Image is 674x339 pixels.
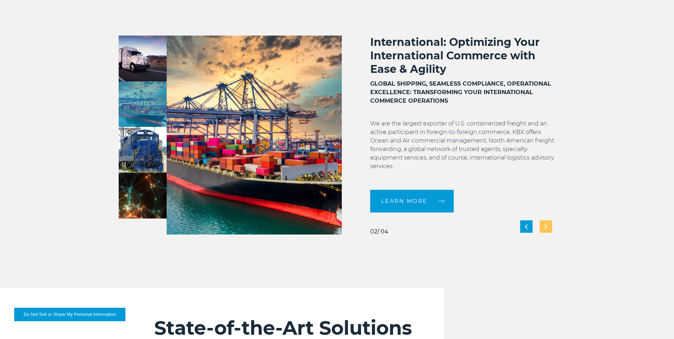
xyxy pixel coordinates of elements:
[520,220,533,233] div: Previous slide
[370,36,556,76] h2: International: Optimizing Your International Commerce with Ease & Agility
[370,229,388,235] div: / 04
[167,36,342,235] img: Ocean and Air Commercial Management
[381,198,427,204] span: LEARN MORE
[525,224,528,229] img: previous slide
[119,36,167,81] img: Transportation management services
[370,190,454,212] a: LEARN MORE arrow arrow
[370,119,556,179] p: We are the largest exporter of U.S. containerized freight and an active participant in foreign-to...
[370,228,377,235] span: 02
[119,127,167,173] img: Improving Rail Logistics
[540,220,552,233] div: Next slide
[119,173,167,219] img: Innovative Freight Logistics with Advanced Technology Solutions
[544,224,547,229] img: next slide
[14,308,125,321] button: Do Not Sell or Share My Personal Information
[370,80,556,105] h3: GLOBAL SHIPPING, SEAMLESS COMPLIANCE, OPERATIONAL EXCELLENCE: TRANSFORMING YOUR INTERNATIONAL COM...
